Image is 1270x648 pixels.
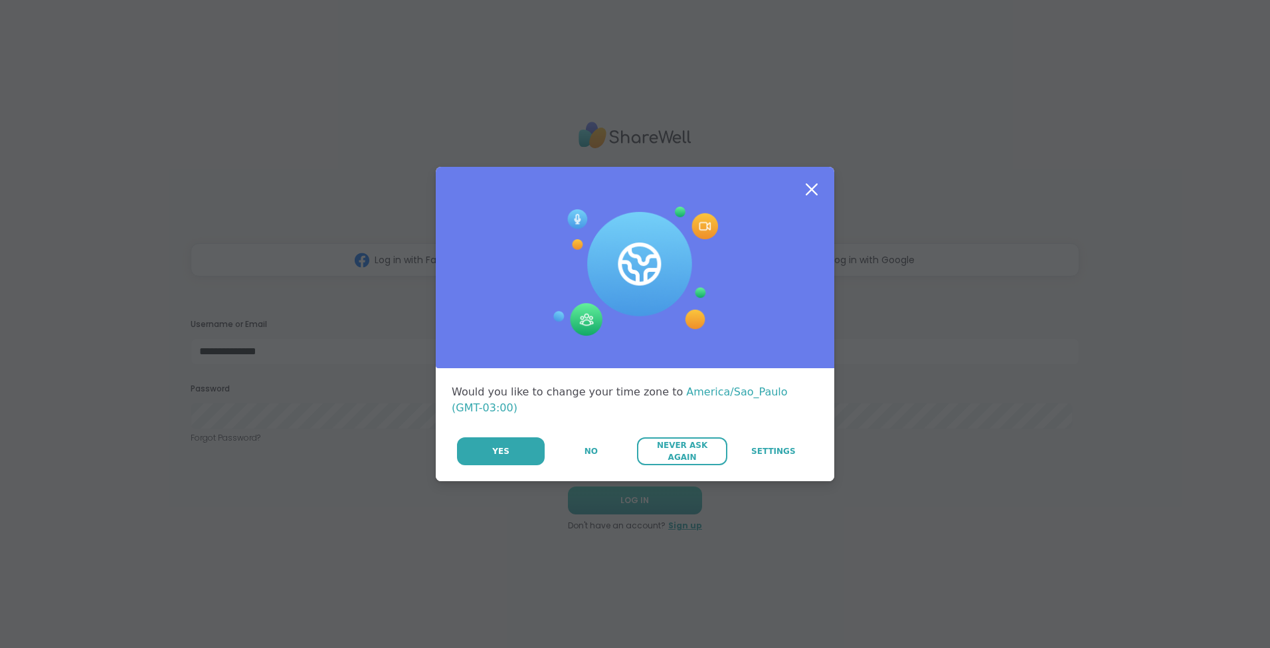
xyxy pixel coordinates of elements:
[644,439,720,463] span: Never Ask Again
[546,437,636,465] button: No
[457,437,545,465] button: Yes
[729,437,818,465] a: Settings
[452,384,818,416] div: Would you like to change your time zone to
[452,385,788,414] span: America/Sao_Paulo (GMT-03:00)
[585,445,598,457] span: No
[751,445,796,457] span: Settings
[637,437,727,465] button: Never Ask Again
[552,207,718,337] img: Session Experience
[492,445,509,457] span: Yes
